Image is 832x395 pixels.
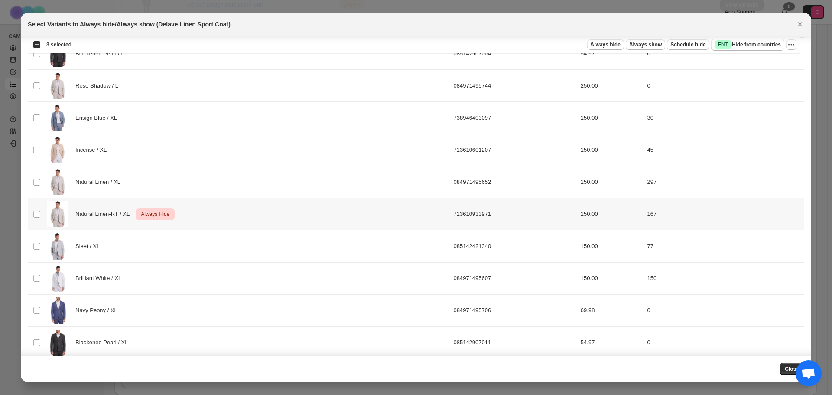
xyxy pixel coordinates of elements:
[75,338,133,347] span: Blackened Pearl / XL
[718,41,728,48] span: ENT
[578,326,645,359] td: 54.97
[786,39,796,50] button: More actions
[629,41,662,48] span: Always show
[645,262,804,294] td: 150
[75,242,104,251] span: Sleet / XL
[451,38,578,70] td: 085142907004
[139,209,171,219] span: Always Hide
[626,39,665,50] button: Always show
[578,134,645,166] td: 150.00
[451,198,578,230] td: 713610933971
[28,20,231,29] h2: Select Variants to Always hide/Always show (Delave Linen Sport Coat)
[667,39,709,50] button: Schedule hide
[75,114,121,122] span: Ensign Blue / XL
[47,297,68,324] img: Delave-Linen-Sport-Coat-Navy-Peony-Cubavera-27.jpg
[645,38,804,70] td: 0
[578,262,645,294] td: 150.00
[47,104,68,131] img: Delave-Linen-Sport-Coat-Ensign-Blue-Cubavera_fd2fbead.jpg
[451,262,578,294] td: 084971495607
[645,134,804,166] td: 45
[578,166,645,198] td: 150.00
[451,134,578,166] td: 713610601207
[711,39,784,51] button: SuccessENTHide from countries
[451,230,578,262] td: 085142421340
[47,330,68,356] img: Delave-Linen-Sport-Coat-Blackened-Pearl-Cubavera-32.jpg
[451,70,578,102] td: 084971495744
[645,326,804,359] td: 0
[645,70,804,102] td: 0
[47,169,68,195] img: Delave-Linen-Sport-Coat-Natural-Linen-Cubavera-12.jpg
[715,40,781,49] span: Hide from countries
[645,294,804,326] td: 0
[47,40,68,67] img: Delave-Linen-Sport-Coat-Blackened-Pearl-Cubavera-32.jpg
[451,166,578,198] td: 084971495652
[796,360,822,386] div: Open chat
[578,70,645,102] td: 250.00
[780,363,804,375] button: Close
[47,233,68,259] img: Delave-Linen-Sport-Coat-Sleet-Cubavera-17.jpg
[785,366,799,372] span: Close
[75,210,134,219] span: Natural Linen-RT / XL
[578,230,645,262] td: 150.00
[645,166,804,198] td: 297
[46,41,71,48] span: 3 selected
[451,294,578,326] td: 084971495706
[47,137,68,163] img: Delave-Linen-Sport-Coat-Incense-Cubavera-7.jpg
[645,230,804,262] td: 77
[451,326,578,359] td: 085142907011
[75,146,111,154] span: Incense / XL
[47,72,68,99] img: Delave-Linen-Sport-Coat-Natural-Linen-Cubavera-12.jpg
[578,294,645,326] td: 69.98
[578,198,645,230] td: 150.00
[794,18,806,30] button: Close
[451,102,578,134] td: 738946403097
[578,102,645,134] td: 150.00
[75,82,123,90] span: Rose Shadow / L
[587,39,624,50] button: Always hide
[670,41,705,48] span: Schedule hide
[578,38,645,70] td: 54.97
[47,201,68,227] img: Delave-Linen-Sport-Coat-Natural-Linen-Cubavera-12.jpg
[75,49,129,58] span: Blackened Pearl / L
[645,102,804,134] td: 30
[591,41,621,48] span: Always hide
[47,265,68,292] img: Delave-Linen-Sport-Coat-Brilliant-White-Cubavera-22.jpg
[75,306,122,315] span: Navy Peony / XL
[645,198,804,230] td: 167
[75,274,126,283] span: Brilliant White / XL
[75,178,125,186] span: Natural Linen / XL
